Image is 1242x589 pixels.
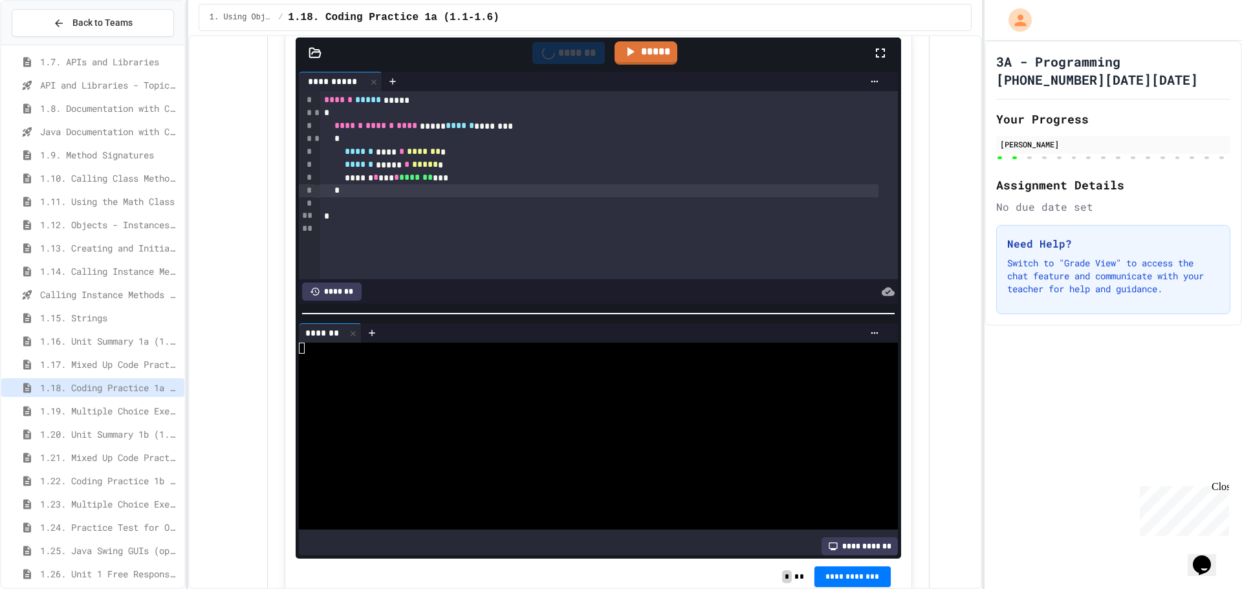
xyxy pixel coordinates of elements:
[996,110,1230,128] h2: Your Progress
[288,10,499,25] span: 1.18. Coding Practice 1a (1.1-1.6)
[40,148,179,162] span: 1.9. Method Signatures
[40,567,179,581] span: 1.26. Unit 1 Free Response Question (FRQ) Practice
[40,358,179,371] span: 1.17. Mixed Up Code Practice 1.1-1.6
[995,5,1035,35] div: My Account
[40,497,179,511] span: 1.23. Multiple Choice Exercises for Unit 1b (1.9-1.15)
[5,5,89,82] div: Chat with us now!Close
[40,102,179,115] span: 1.8. Documentation with Comments and Preconditions
[40,55,179,69] span: 1.7. APIs and Libraries
[1007,257,1219,295] p: Switch to "Grade View" to access the chat feature and communicate with your teacher for help and ...
[1188,537,1229,576] iframe: chat widget
[40,264,179,278] span: 1.14. Calling Instance Methods
[40,544,179,557] span: 1.25. Java Swing GUIs (optional)
[1000,138,1226,150] div: [PERSON_NAME]
[278,12,283,23] span: /
[40,520,179,534] span: 1.24. Practice Test for Objects (1.12-1.14)
[40,474,179,487] span: 1.22. Coding Practice 1b (1.7-1.15)
[40,195,179,208] span: 1.11. Using the Math Class
[40,78,179,92] span: API and Libraries - Topic 1.7
[1135,481,1229,536] iframe: chat widget
[40,311,179,325] span: 1.15. Strings
[40,171,179,185] span: 1.10. Calling Class Methods
[996,176,1230,194] h2: Assignment Details
[12,9,174,37] button: Back to Teams
[996,52,1230,89] h1: 3A - Programming [PHONE_NUMBER][DATE][DATE]
[40,427,179,441] span: 1.20. Unit Summary 1b (1.7-1.15)
[40,125,179,138] span: Java Documentation with Comments - Topic 1.8
[996,199,1230,215] div: No due date set
[40,381,179,394] span: 1.18. Coding Practice 1a (1.1-1.6)
[40,334,179,348] span: 1.16. Unit Summary 1a (1.1-1.6)
[40,218,179,231] span: 1.12. Objects - Instances of Classes
[1007,236,1219,252] h3: Need Help?
[210,12,273,23] span: 1. Using Objects and Methods
[72,16,133,30] span: Back to Teams
[40,241,179,255] span: 1.13. Creating and Initializing Objects: Constructors
[40,288,179,301] span: Calling Instance Methods - Topic 1.14
[40,404,179,418] span: 1.19. Multiple Choice Exercises for Unit 1a (1.1-1.6)
[40,451,179,464] span: 1.21. Mixed Up Code Practice 1b (1.7-1.15)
